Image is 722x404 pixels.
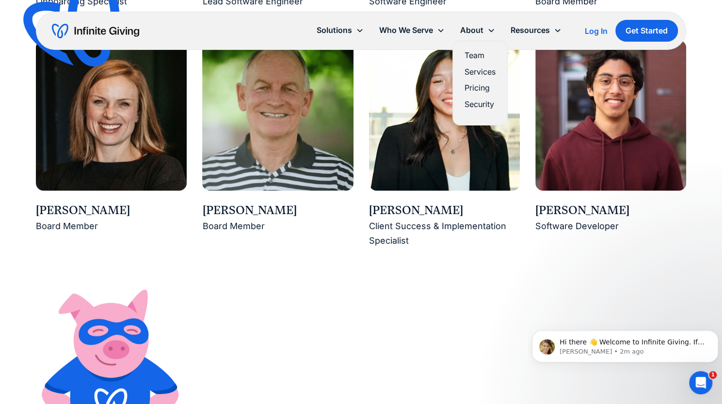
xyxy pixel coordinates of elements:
iframe: Intercom notifications message [528,310,722,378]
a: home [52,23,139,39]
a: Get Started [615,20,678,42]
div: Client Success & Implementation Specialist [369,219,520,249]
a: Pricing [465,81,496,94]
div: Who We Serve [371,20,452,41]
div: Resources [511,24,550,37]
div: Software Developer [535,219,686,234]
span: 1 [709,371,717,379]
div: [PERSON_NAME] [36,202,187,219]
div: Log In [585,27,608,35]
div: Resources [503,20,569,41]
div: Who We Serve [379,24,433,37]
div: About [452,20,503,41]
a: Team [465,49,496,62]
a: Log In [585,25,608,37]
nav: About [452,41,508,125]
a: Security [465,98,496,111]
div: Board Member [202,219,353,234]
div: Solutions [317,24,352,37]
div: [PERSON_NAME] [202,202,353,219]
div: Board Member [36,219,187,234]
div: About [460,24,483,37]
a: Services [465,65,496,78]
div: Solutions [309,20,371,41]
div: [PERSON_NAME] [369,202,520,219]
iframe: Intercom live chat [689,371,712,394]
div: [PERSON_NAME] [535,202,686,219]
